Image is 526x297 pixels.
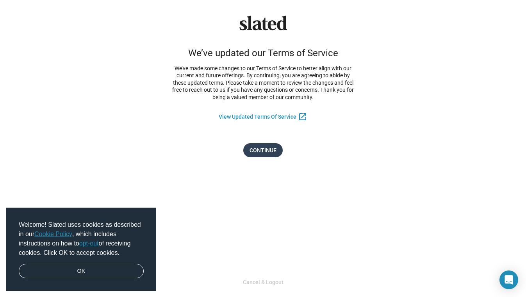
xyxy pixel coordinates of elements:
button: Continue [243,143,283,157]
a: Cookie Policy [34,231,72,237]
span: Continue [250,143,276,157]
div: Open Intercom Messenger [499,270,518,289]
div: We’ve updated our Terms of Service [188,48,338,59]
mat-icon: open_in_new [298,112,307,121]
a: Cancel & Logout [243,279,284,285]
p: We’ve made some changes to our Terms of Service to better align with our current and future offer... [169,65,357,101]
a: View Updated Terms Of Service [219,114,296,120]
a: dismiss cookie message [19,264,144,279]
span: Welcome! Slated uses cookies as described in our , which includes instructions on how to of recei... [19,220,144,258]
div: cookieconsent [6,208,156,291]
a: opt-out [79,240,99,247]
